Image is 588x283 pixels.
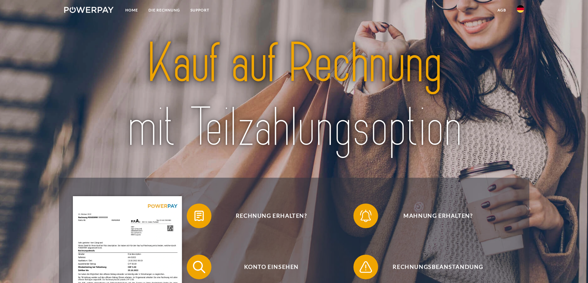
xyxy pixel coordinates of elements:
[563,258,583,278] iframe: Schaltfläche zum Öffnen des Messaging-Fensters
[196,204,347,228] span: Rechnung erhalten?
[191,259,207,275] img: qb_search.svg
[64,7,114,13] img: logo-powerpay-white.svg
[353,204,514,228] button: Mahnung erhalten?
[517,5,524,13] img: de
[362,204,514,228] span: Mahnung erhalten?
[185,5,215,16] a: SUPPORT
[143,5,185,16] a: DIE RECHNUNG
[358,208,373,224] img: qb_bell.svg
[87,28,501,163] img: title-powerpay_de.svg
[196,255,347,279] span: Konto einsehen
[120,5,143,16] a: Home
[191,208,207,224] img: qb_bill.svg
[187,255,347,279] button: Konto einsehen
[353,255,514,279] button: Rechnungsbeanstandung
[492,5,511,16] a: agb
[187,204,347,228] button: Rechnung erhalten?
[362,255,514,279] span: Rechnungsbeanstandung
[358,259,373,275] img: qb_warning.svg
